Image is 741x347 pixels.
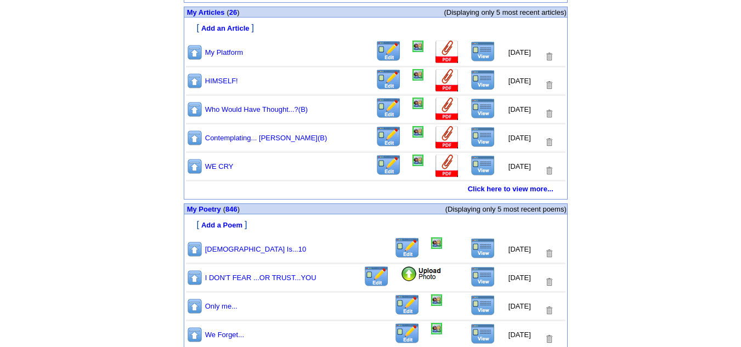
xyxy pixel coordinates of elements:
[374,3,377,7] img: shim.gif
[444,8,567,16] span: (Displaying only 5 most recent articles)
[412,126,423,138] img: Add/Remove Photo
[186,72,203,89] img: Move to top
[544,334,554,344] img: Removes this Title
[205,331,244,339] a: We Forget...
[544,137,554,147] img: Removes this Title
[471,98,495,119] img: View this Title
[431,294,442,306] img: Add/Remove Photo
[544,52,554,62] img: Removes this Title
[412,69,423,81] img: Add/Remove Photo
[185,231,189,235] img: shim.gif
[471,155,495,176] img: View this Title
[431,323,442,334] img: Add/Remove Photo
[223,205,225,213] span: (
[471,323,495,344] img: View this Title
[376,41,401,62] img: Edit this Title
[185,195,189,198] img: shim.gif
[508,331,531,339] font: [DATE]
[412,155,423,166] img: Add/Remove Photo
[471,238,495,259] img: View this Title
[544,248,554,259] img: Removes this Title
[237,8,239,16] span: )
[508,162,531,170] font: [DATE]
[185,18,189,22] img: shim.gif
[445,205,567,213] font: (Displaying only 5 most recent poems)
[376,69,401,90] img: Edit this Title
[186,326,203,343] img: Move to top
[412,98,423,109] img: Add/Remove Photo
[376,155,401,176] img: Edit this Title
[471,41,495,62] img: View this Title
[434,155,460,178] img: Add Attachment (PDF or .DOC)
[201,220,242,229] a: Add a Poem
[205,245,306,253] a: [DEMOGRAPHIC_DATA] Is...10
[544,277,554,287] img: Removes this Title
[468,185,553,193] a: Click here to view more...
[376,98,401,119] img: Edit this Title
[186,158,203,175] img: Move to top
[544,305,554,316] img: Removes this Title
[186,241,203,258] img: Move to top
[201,24,250,32] font: Add an Article
[227,8,229,16] span: (
[412,41,423,52] img: Add/Remove Photo
[508,48,531,56] font: [DATE]
[471,295,495,316] img: View this Title
[544,109,554,119] img: Removes this Title
[187,8,225,16] a: My Articles
[434,126,460,150] img: Add Attachment (PDF or .DOC)
[434,98,460,121] img: Add Attachment (PDF or .DOC)
[186,269,203,286] img: Move to top
[434,41,460,64] img: Add Attachment (PDF or .DOC)
[245,220,247,229] font: ]
[187,204,221,213] a: My Poetry
[186,101,203,118] img: Move to top
[205,274,316,282] a: I DON'T FEAR ...OR TRUST...YOU
[544,80,554,90] img: Removes this Title
[434,69,460,93] img: Add Attachment (PDF or .DOC)
[471,266,495,287] img: View this Title
[196,23,199,32] font: [
[394,237,420,259] img: Edit this Title
[394,294,420,316] img: Edit this Title
[394,323,420,344] img: Edit this Title
[185,215,189,219] img: shim.gif
[196,220,199,229] font: [
[508,274,531,282] font: [DATE]
[508,245,531,253] font: [DATE]
[185,34,189,38] img: shim.gif
[205,134,327,142] a: Contemplating... [PERSON_NAME](B)
[229,8,237,16] a: 26
[237,205,240,213] span: )
[374,200,377,203] img: shim.gif
[544,166,554,176] img: Removes this Title
[508,302,531,310] font: [DATE]
[252,23,254,32] font: ]
[508,105,531,113] font: [DATE]
[186,129,203,146] img: Move to top
[471,127,495,147] img: View this Title
[400,266,442,282] img: Add Photo
[201,23,250,32] a: Add an Article
[471,70,495,90] img: View this Title
[508,134,531,142] font: [DATE]
[201,221,242,229] font: Add a Poem
[364,266,389,287] img: Edit this Title
[205,162,234,170] a: WE CRY
[186,298,203,315] img: Move to top
[205,302,237,310] a: Only me...
[225,205,237,213] a: 846
[205,48,243,56] a: My Platform
[205,77,238,85] a: HIMSELF!
[376,126,401,147] img: Edit this Title
[508,77,531,85] font: [DATE]
[431,237,442,249] img: Add/Remove Photo
[205,105,308,113] a: Who Would Have Thought...?(B)
[186,44,203,61] img: Move to top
